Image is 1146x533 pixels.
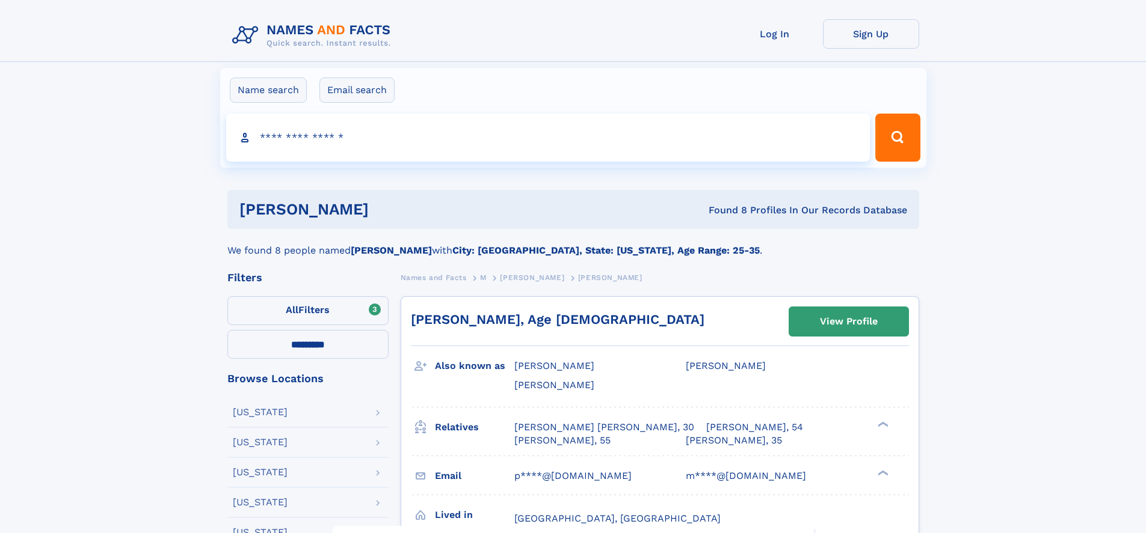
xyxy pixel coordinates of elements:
[514,434,611,447] a: [PERSON_NAME], 55
[686,360,766,371] span: [PERSON_NAME]
[500,273,564,282] span: [PERSON_NAME]
[227,229,919,258] div: We found 8 people named with .
[686,434,782,447] a: [PERSON_NAME], 35
[514,360,594,371] span: [PERSON_NAME]
[789,307,908,336] a: View Profile
[227,373,389,384] div: Browse Locations
[230,78,307,103] label: Name search
[514,513,721,524] span: [GEOGRAPHIC_DATA], [GEOGRAPHIC_DATA]
[233,407,288,417] div: [US_STATE]
[319,78,395,103] label: Email search
[538,204,907,217] div: Found 8 Profiles In Our Records Database
[401,270,467,285] a: Names and Facts
[823,19,919,49] a: Sign Up
[239,202,539,217] h1: [PERSON_NAME]
[578,273,642,282] span: [PERSON_NAME]
[452,245,760,256] b: City: [GEOGRAPHIC_DATA], State: [US_STATE], Age Range: 25-35
[435,356,514,376] h3: Also known as
[875,114,920,162] button: Search Button
[227,19,401,52] img: Logo Names and Facts
[706,421,803,434] a: [PERSON_NAME], 54
[411,312,704,327] a: [PERSON_NAME], Age [DEMOGRAPHIC_DATA]
[514,379,594,391] span: [PERSON_NAME]
[820,308,878,335] div: View Profile
[435,466,514,486] h3: Email
[435,505,514,525] h3: Lived in
[226,114,870,162] input: search input
[875,420,889,428] div: ❯
[435,417,514,437] h3: Relatives
[233,468,288,477] div: [US_STATE]
[480,273,487,282] span: M
[227,272,389,283] div: Filters
[875,469,889,477] div: ❯
[514,421,694,434] a: [PERSON_NAME] [PERSON_NAME], 30
[227,296,389,325] label: Filters
[500,270,564,285] a: [PERSON_NAME]
[233,498,288,507] div: [US_STATE]
[286,304,298,315] span: All
[233,437,288,447] div: [US_STATE]
[351,245,432,256] b: [PERSON_NAME]
[480,270,487,285] a: M
[727,19,823,49] a: Log In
